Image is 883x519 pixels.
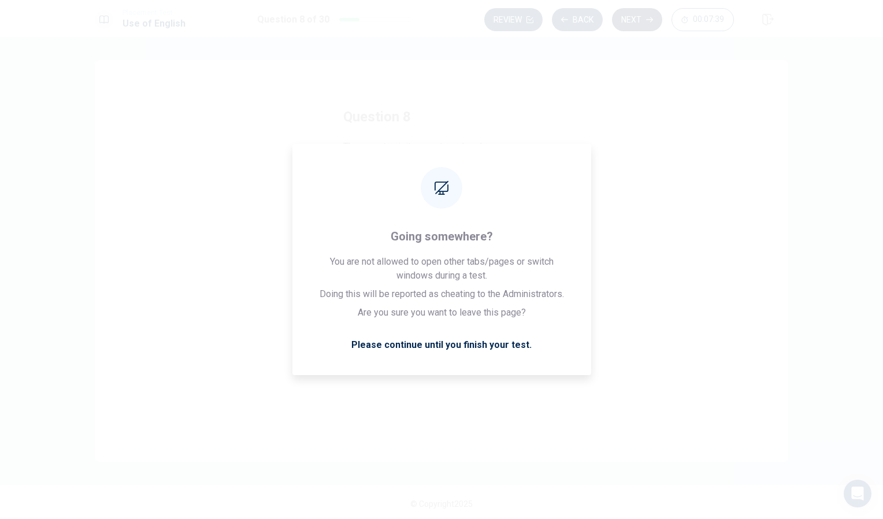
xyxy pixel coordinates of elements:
[343,287,540,316] button: Dis planning
[123,17,185,31] h1: Use of English
[257,13,329,27] h1: Question 8 of 30
[372,256,420,270] span: are planning
[372,180,394,194] span: plans
[123,9,185,17] span: Placement Test
[410,499,473,509] span: © Copyright 2025
[693,15,724,24] span: 00:07:39
[343,210,540,239] button: Bplanning
[343,249,540,277] button: Care planning
[343,107,540,126] h4: Question 8
[348,216,367,234] div: B
[372,218,405,232] span: planning
[348,254,367,272] div: C
[343,172,540,201] button: Aplans
[671,8,734,31] button: 00:07:39
[844,480,871,507] div: Open Intercom Messenger
[552,8,603,31] button: Back
[612,8,662,31] button: Next
[348,177,367,196] div: A
[343,140,540,154] span: They ___ to visit us next weekend.
[348,292,367,310] div: D
[484,8,543,31] button: Review
[372,294,415,308] span: is planning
